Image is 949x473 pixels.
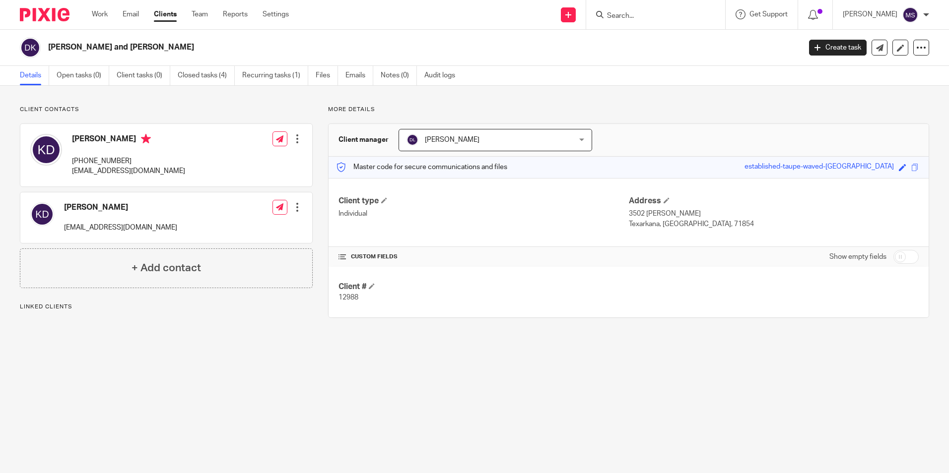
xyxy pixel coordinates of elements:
a: Client tasks (0) [117,66,170,85]
h4: Address [629,196,919,206]
a: Audit logs [424,66,463,85]
h4: Client # [339,282,628,292]
a: Recurring tasks (1) [242,66,308,85]
p: [EMAIL_ADDRESS][DOMAIN_NAME] [72,166,185,176]
h4: [PERSON_NAME] [64,202,177,213]
a: Open tasks (0) [57,66,109,85]
a: Details [20,66,49,85]
img: svg%3E [407,134,418,146]
a: Email [123,9,139,19]
img: Pixie [20,8,69,21]
img: svg%3E [30,134,62,166]
p: Client contacts [20,106,313,114]
span: [PERSON_NAME] [425,136,479,143]
p: Master code for secure communications and files [336,162,507,172]
h2: [PERSON_NAME] and [PERSON_NAME] [48,42,645,53]
img: svg%3E [20,37,41,58]
a: Team [192,9,208,19]
a: Reports [223,9,248,19]
span: 12988 [339,294,358,301]
p: [EMAIL_ADDRESS][DOMAIN_NAME] [64,223,177,233]
p: More details [328,106,929,114]
p: Texarkana, [GEOGRAPHIC_DATA], 71854 [629,219,919,229]
a: Work [92,9,108,19]
h4: [PERSON_NAME] [72,134,185,146]
a: Clients [154,9,177,19]
p: [PHONE_NUMBER] [72,156,185,166]
a: Settings [263,9,289,19]
label: Show empty fields [829,252,886,262]
h3: Client manager [339,135,389,145]
i: Primary [141,134,151,144]
a: Notes (0) [381,66,417,85]
h4: CUSTOM FIELDS [339,253,628,261]
h4: Client type [339,196,628,206]
a: Emails [345,66,373,85]
img: svg%3E [902,7,918,23]
p: 3502 [PERSON_NAME] [629,209,919,219]
p: Individual [339,209,628,219]
span: Get Support [749,11,788,18]
div: established-taupe-waved-[GEOGRAPHIC_DATA] [745,162,894,173]
a: Create task [809,40,867,56]
h4: + Add contact [132,260,201,276]
img: svg%3E [30,202,54,226]
p: [PERSON_NAME] [843,9,897,19]
a: Files [316,66,338,85]
input: Search [606,12,695,21]
a: Closed tasks (4) [178,66,235,85]
p: Linked clients [20,303,313,311]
